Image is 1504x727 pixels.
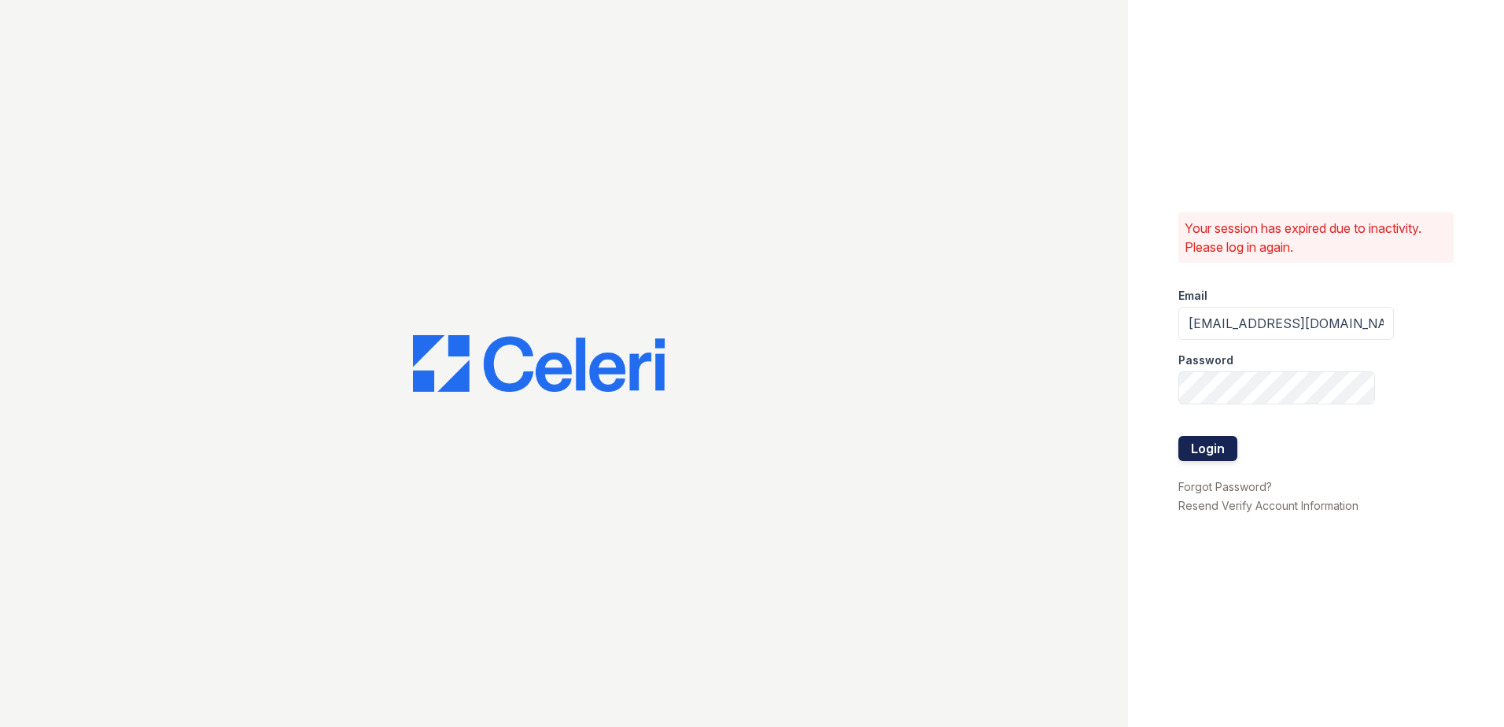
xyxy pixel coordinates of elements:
[1178,480,1272,493] a: Forgot Password?
[1185,219,1447,256] p: Your session has expired due to inactivity. Please log in again.
[413,335,665,392] img: CE_Logo_Blue-a8612792a0a2168367f1c8372b55b34899dd931a85d93a1a3d3e32e68fde9ad4.png
[1178,436,1237,461] button: Login
[1178,352,1233,368] label: Password
[1178,499,1358,512] a: Resend Verify Account Information
[1178,288,1207,304] label: Email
